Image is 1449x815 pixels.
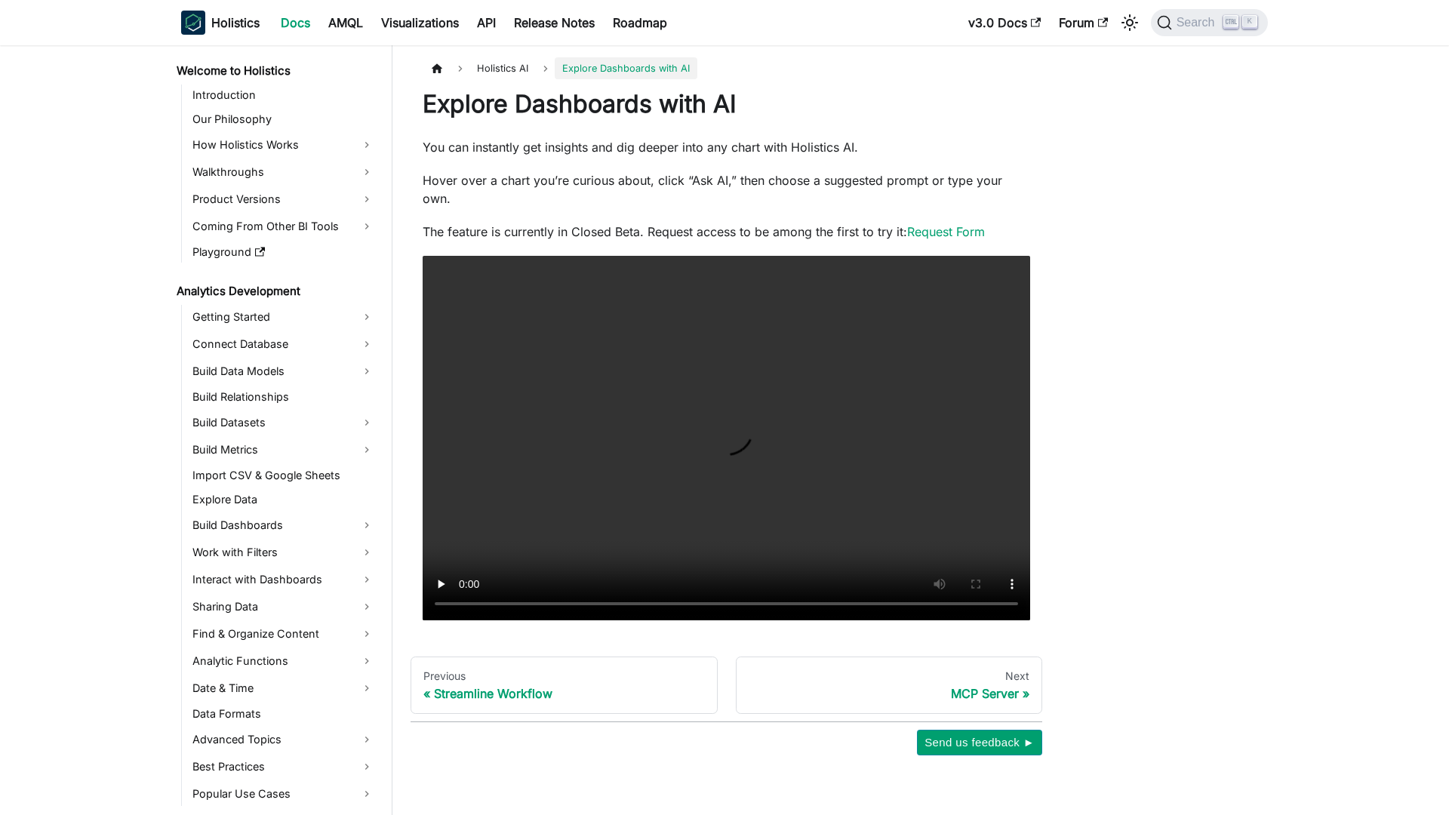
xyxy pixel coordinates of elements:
[172,281,379,302] a: Analytics Development
[319,11,372,35] a: AMQL
[423,686,705,701] div: Streamline Workflow
[749,686,1030,701] div: MCP Server
[188,782,379,806] a: Popular Use Cases
[272,11,319,35] a: Docs
[917,730,1042,755] button: Send us feedback ►
[423,171,1030,208] p: Hover over a chart you’re curious about, click “Ask AI,” then choose a suggested prompt or type y...
[188,85,379,106] a: Introduction
[181,11,260,35] a: HolisticsHolistics
[469,57,536,79] span: Holistics AI
[188,411,379,435] a: Build Datasets
[1242,15,1257,29] kbd: K
[1151,9,1268,36] button: Search (Ctrl+K)
[1050,11,1117,35] a: Forum
[211,14,260,32] b: Holistics
[924,733,1035,752] span: Send us feedback ►
[188,489,379,510] a: Explore Data
[188,465,379,486] a: Import CSV & Google Sheets
[555,57,697,79] span: Explore Dashboards with AI
[411,657,1042,714] nav: Docs pages
[188,438,379,462] a: Build Metrics
[188,214,379,238] a: Coming From Other BI Tools
[188,133,379,157] a: How Holistics Works
[188,567,379,592] a: Interact with Dashboards
[423,57,451,79] a: Home page
[188,513,379,537] a: Build Dashboards
[188,160,379,184] a: Walkthroughs
[188,727,379,752] a: Advanced Topics
[423,89,1030,119] h1: Explore Dashboards with AI
[372,11,468,35] a: Visualizations
[1172,16,1224,29] span: Search
[468,11,505,35] a: API
[423,669,705,683] div: Previous
[749,669,1030,683] div: Next
[604,11,676,35] a: Roadmap
[907,224,985,239] a: Request Form
[736,657,1043,714] a: NextMCP Server
[188,305,379,329] a: Getting Started
[423,256,1030,620] video: Your browser does not support embedding video, but you can .
[172,60,379,81] a: Welcome to Holistics
[188,241,379,263] a: Playground
[188,332,379,356] a: Connect Database
[423,57,1030,79] nav: Breadcrumbs
[188,540,379,564] a: Work with Filters
[423,138,1030,156] p: You can instantly get insights and dig deeper into any chart with Holistics AI.
[505,11,604,35] a: Release Notes
[188,386,379,407] a: Build Relationships
[188,595,379,619] a: Sharing Data
[423,223,1030,241] p: The feature is currently in Closed Beta. Request access to be among the first to try it:
[188,109,379,130] a: Our Philosophy
[1118,11,1142,35] button: Switch between dark and light mode (currently light mode)
[959,11,1050,35] a: v3.0 Docs
[411,657,718,714] a: PreviousStreamline Workflow
[188,649,379,673] a: Analytic Functions
[181,11,205,35] img: Holistics
[166,45,392,815] nav: Docs sidebar
[188,755,379,779] a: Best Practices
[188,676,379,700] a: Date & Time
[188,703,379,724] a: Data Formats
[188,187,379,211] a: Product Versions
[188,359,379,383] a: Build Data Models
[188,622,379,646] a: Find & Organize Content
